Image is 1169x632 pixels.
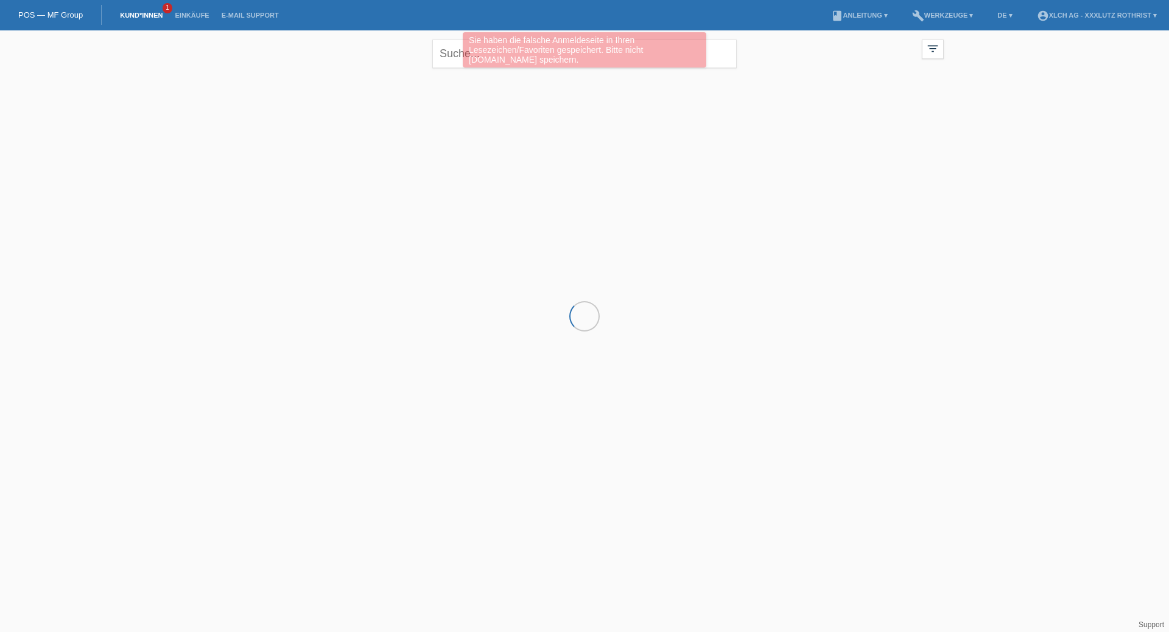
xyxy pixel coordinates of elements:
[463,32,706,68] div: Sie haben die falsche Anmeldeseite in Ihren Lesezeichen/Favoriten gespeichert. Bitte nicht [DOMAI...
[114,12,169,19] a: Kund*innen
[1037,10,1049,22] i: account_circle
[831,10,843,22] i: book
[912,10,924,22] i: build
[991,12,1018,19] a: DE ▾
[906,12,980,19] a: buildWerkzeuge ▾
[1031,12,1163,19] a: account_circleXLCH AG - XXXLutz Rothrist ▾
[825,12,894,19] a: bookAnleitung ▾
[169,12,215,19] a: Einkäufe
[1139,620,1164,629] a: Support
[216,12,285,19] a: E-Mail Support
[163,3,172,13] span: 1
[18,10,83,19] a: POS — MF Group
